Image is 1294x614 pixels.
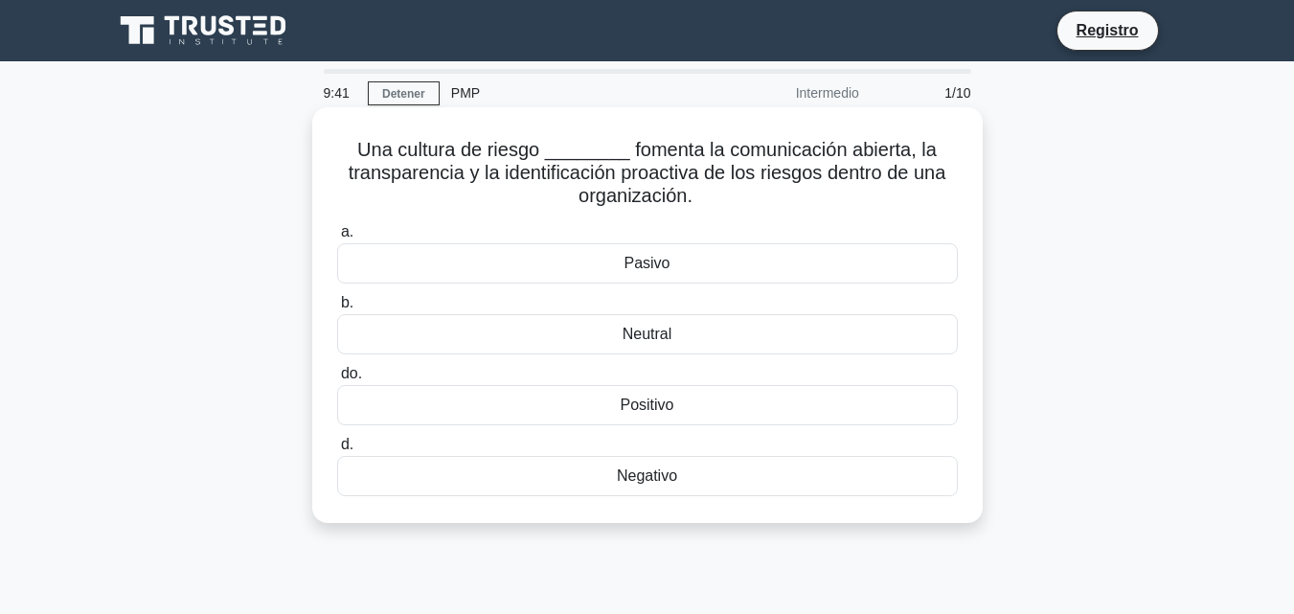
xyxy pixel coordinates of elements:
[796,85,859,101] font: Intermedio
[944,85,970,101] font: 1/10
[341,294,353,310] font: b.
[1065,18,1150,42] a: Registro
[349,139,946,206] font: Una cultura de riesgo ________ fomenta la comunicación abierta, la transparencia y la identificac...
[451,85,480,101] font: PMP
[620,397,673,413] font: Positivo
[368,81,440,105] a: Detener
[624,255,670,271] font: Pasivo
[341,365,362,381] font: do.
[382,87,425,101] font: Detener
[324,85,350,101] font: 9:41
[341,223,353,239] font: a.
[1077,22,1139,38] font: Registro
[623,326,672,342] font: Neutral
[341,436,353,452] font: d.
[617,467,677,484] font: Negativo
